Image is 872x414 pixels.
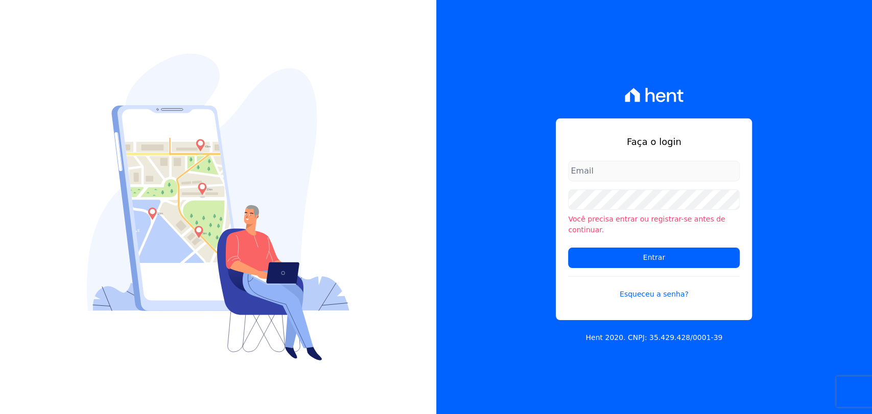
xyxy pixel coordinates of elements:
[568,135,740,149] h1: Faça o login
[568,161,740,181] input: Email
[87,54,349,360] img: Login
[568,248,740,268] input: Entrar
[585,332,722,343] p: Hent 2020. CNPJ: 35.429.428/0001-39
[568,276,740,300] a: Esqueceu a senha?
[568,214,740,235] li: Você precisa entrar ou registrar-se antes de continuar.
